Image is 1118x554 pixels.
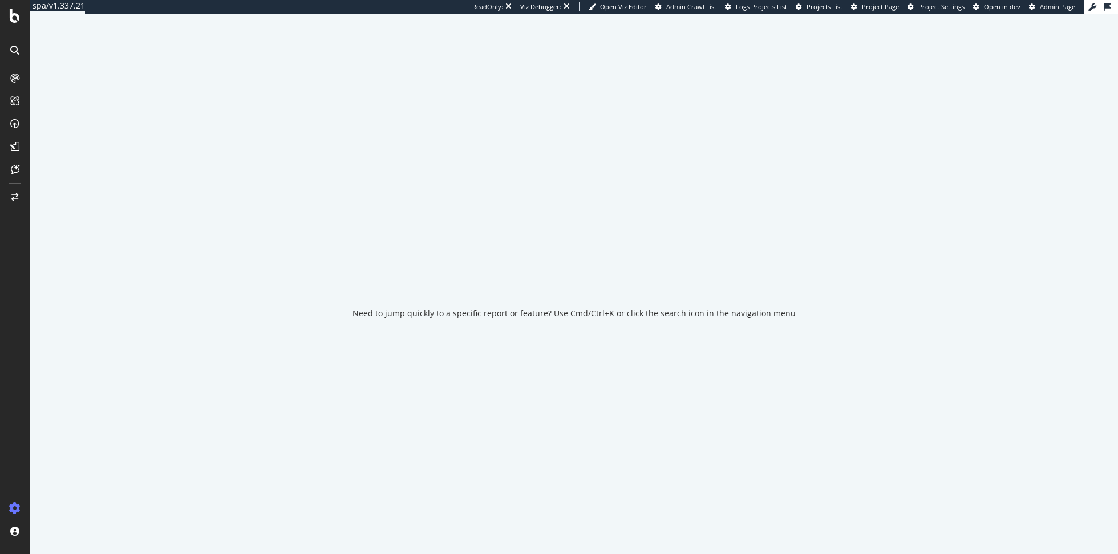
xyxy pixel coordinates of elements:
a: Project Settings [908,2,965,11]
a: Open Viz Editor [589,2,647,11]
span: Project Page [862,2,899,11]
a: Projects List [796,2,842,11]
a: Admin Page [1029,2,1075,11]
a: Logs Projects List [725,2,787,11]
span: Open Viz Editor [600,2,647,11]
div: animation [533,249,615,290]
div: ReadOnly: [472,2,503,11]
span: Logs Projects List [736,2,787,11]
div: Viz Debugger: [520,2,561,11]
span: Admin Crawl List [666,2,716,11]
span: Open in dev [984,2,1020,11]
a: Admin Crawl List [655,2,716,11]
span: Project Settings [918,2,965,11]
span: Admin Page [1040,2,1075,11]
span: Projects List [807,2,842,11]
a: Open in dev [973,2,1020,11]
div: Need to jump quickly to a specific report or feature? Use Cmd/Ctrl+K or click the search icon in ... [353,308,796,319]
a: Project Page [851,2,899,11]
